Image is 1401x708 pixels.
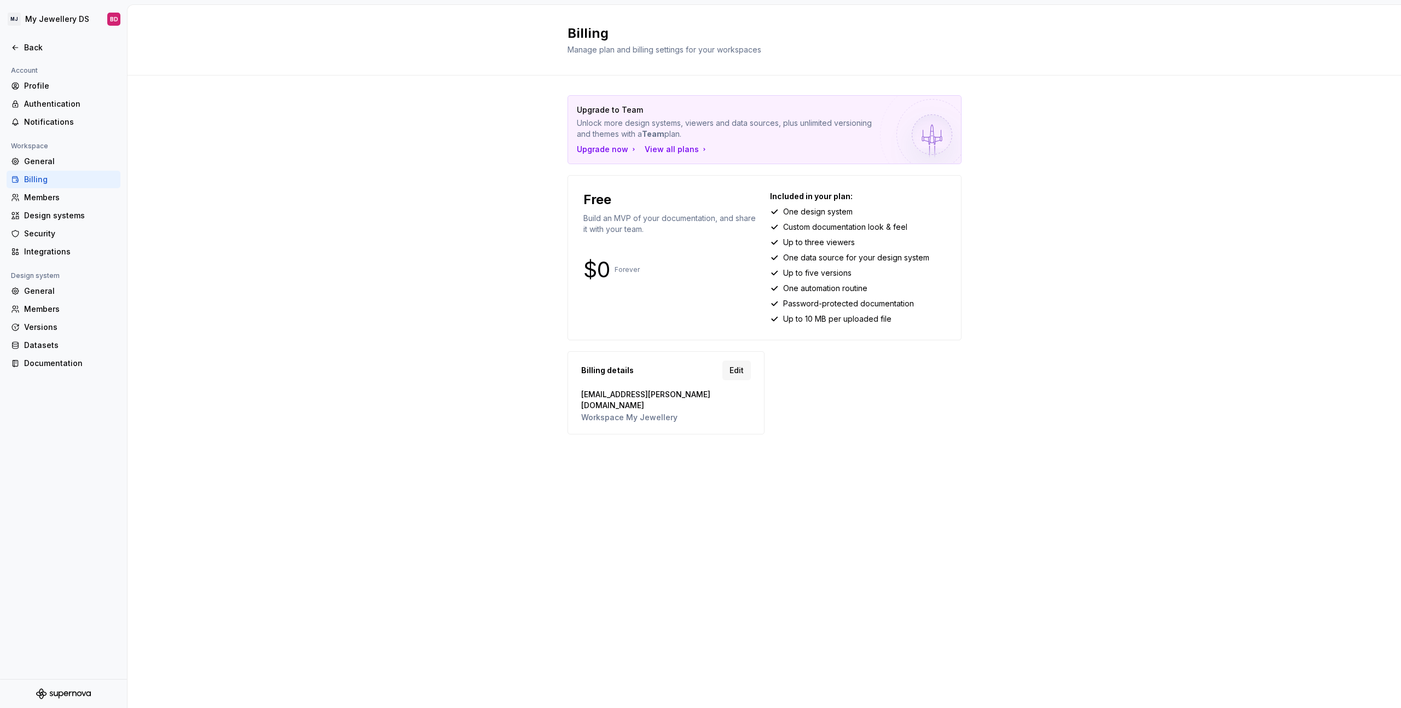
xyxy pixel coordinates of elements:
a: General [7,153,120,170]
p: $0 [583,263,610,276]
div: Documentation [24,358,116,369]
button: Upgrade now [577,144,638,155]
div: Workspace [7,140,53,153]
a: Billing [7,171,120,188]
p: Up to 10 MB per uploaded file [783,314,891,324]
div: Notifications [24,117,116,127]
div: Profile [24,80,116,91]
a: Authentication [7,95,120,113]
p: One data source for your design system [783,252,929,263]
div: Members [24,192,116,203]
p: Free [583,191,611,208]
div: Design systems [24,210,116,221]
strong: Team [642,129,664,138]
p: Upgrade to Team [577,105,876,115]
p: Password-protected documentation [783,298,914,309]
a: Profile [7,77,120,95]
a: Notifications [7,113,120,131]
div: Account [7,64,42,77]
div: BD [110,15,118,24]
a: Members [7,300,120,318]
p: One automation routine [783,283,867,294]
a: General [7,282,120,300]
p: Forever [615,265,640,274]
div: Back [24,42,116,53]
span: [EMAIL_ADDRESS][PERSON_NAME][DOMAIN_NAME] [581,389,751,411]
div: Members [24,304,116,315]
p: Up to five versions [783,268,852,278]
div: Datasets [24,340,116,351]
button: View all plans [645,144,709,155]
span: Billing details [581,365,634,376]
h2: Billing [568,25,948,42]
p: Custom documentation look & feel [783,222,907,233]
p: Included in your plan: [770,191,946,202]
span: Edit [730,365,744,376]
div: Security [24,228,116,239]
div: MJ [8,13,21,26]
div: General [24,156,116,167]
div: Versions [24,322,116,333]
div: Integrations [24,246,116,257]
p: Up to three viewers [783,237,855,248]
span: Workspace My Jewellery [581,412,751,423]
a: Back [7,39,120,56]
a: Documentation [7,355,120,372]
a: Datasets [7,336,120,354]
div: Design system [7,269,64,282]
div: General [24,286,116,297]
a: Integrations [7,243,120,260]
a: Members [7,189,120,206]
div: My Jewellery DS [25,14,89,25]
a: Security [7,225,120,242]
a: Versions [7,318,120,336]
a: Design systems [7,207,120,224]
button: MJMy Jewellery DSBD [2,7,125,31]
a: Edit [722,361,751,380]
p: Build an MVP of your documentation, and share it with your team. [583,213,759,235]
div: Authentication [24,98,116,109]
span: Manage plan and billing settings for your workspaces [568,45,761,54]
div: Billing [24,174,116,185]
svg: Supernova Logo [36,688,91,699]
p: Unlock more design systems, viewers and data sources, plus unlimited versioning and themes with a... [577,118,876,140]
p: One design system [783,206,853,217]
